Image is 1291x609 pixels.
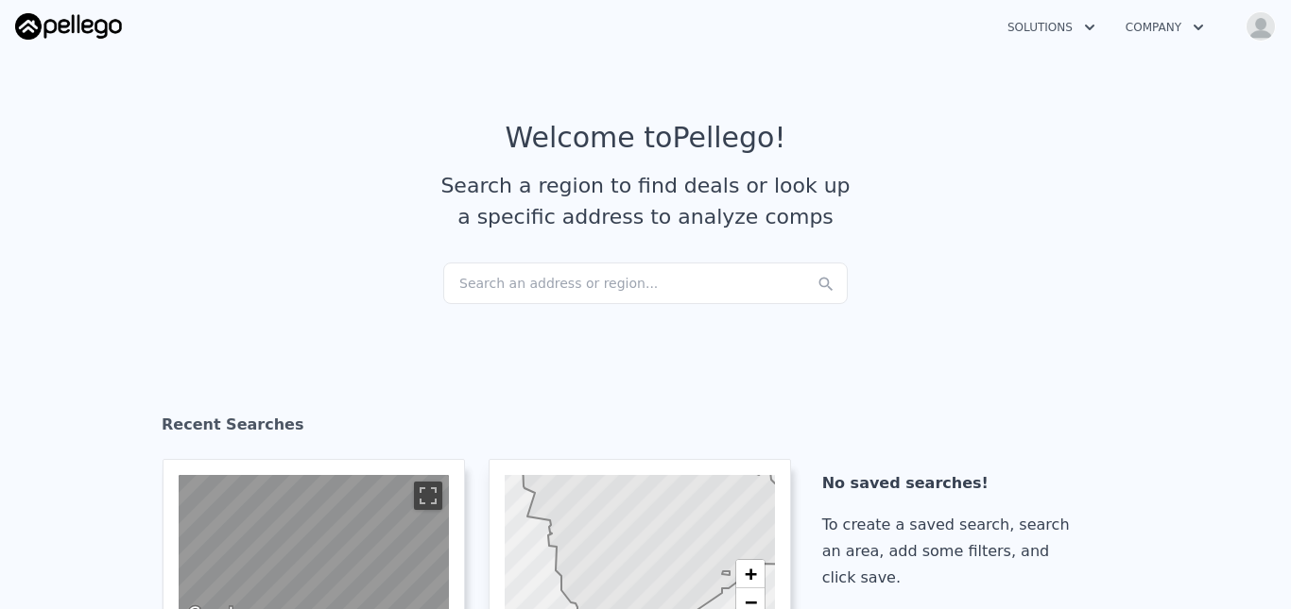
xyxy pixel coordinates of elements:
[822,470,1094,497] div: No saved searches!
[443,262,848,304] div: Search an address or region...
[745,562,757,585] span: +
[414,482,442,510] button: Toggle fullscreen view
[506,121,786,155] div: Welcome to Pellego !
[992,10,1110,44] button: Solutions
[822,512,1094,591] div: To create a saved search, search an area, add some filters, and click save.
[1246,11,1276,42] img: avatar
[434,170,857,232] div: Search a region to find deals or look up a specific address to analyze comps
[15,13,122,40] img: Pellego
[162,398,1129,459] div: Recent Searches
[1110,10,1219,44] button: Company
[736,560,765,588] a: Zoom in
